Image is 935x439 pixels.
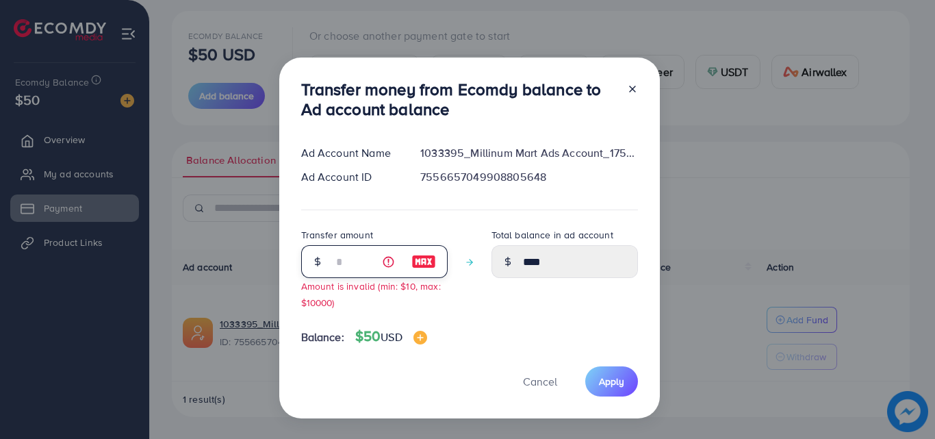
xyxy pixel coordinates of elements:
span: Cancel [523,374,557,389]
div: Ad Account Name [290,145,410,161]
button: Cancel [506,366,574,396]
label: Total balance in ad account [491,228,613,242]
h3: Transfer money from Ecomdy balance to Ad account balance [301,79,616,119]
h4: $50 [355,328,427,345]
button: Apply [585,366,638,396]
label: Transfer amount [301,228,373,242]
img: image [411,253,436,270]
span: Balance: [301,329,344,345]
div: Ad Account ID [290,169,410,185]
span: USD [381,329,402,344]
small: Amount is invalid (min: $10, max: $10000) [301,279,441,308]
div: 7556657049908805648 [409,169,648,185]
img: image [413,331,427,344]
div: 1033395_Millinum Mart Ads Account_1759421363871 [409,145,648,161]
span: Apply [599,375,624,388]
